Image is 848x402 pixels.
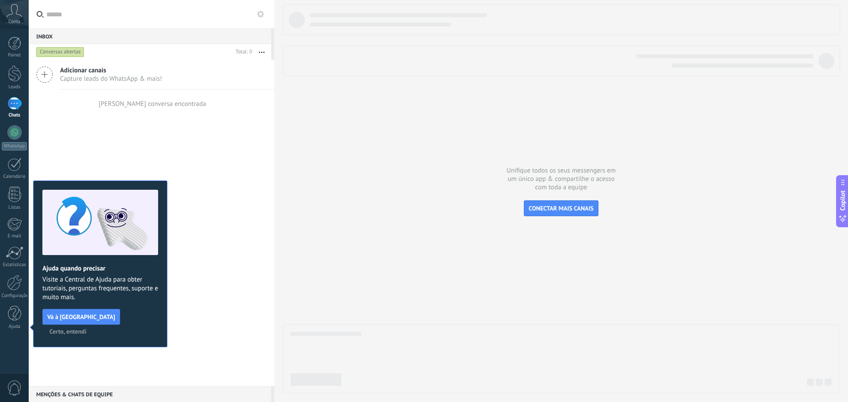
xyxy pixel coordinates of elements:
span: Visite a Central de Ajuda para obter tutoriais, perguntas frequentes, suporte e muito mais. [42,275,158,302]
div: [PERSON_NAME] conversa encontrada [98,100,206,108]
div: Calendário [2,174,27,180]
button: Certo, entendi [45,325,91,338]
div: Menções & Chats de equipe [29,386,271,402]
div: Chats [2,113,27,118]
button: Vá à [GEOGRAPHIC_DATA] [42,309,120,325]
div: Listas [2,205,27,210]
div: Painel [2,53,27,58]
div: WhatsApp [2,142,27,150]
div: Conversas abertas [36,47,84,57]
span: Conta [8,19,20,25]
div: E-mail [2,233,27,239]
div: Leads [2,84,27,90]
span: Vá à [GEOGRAPHIC_DATA] [47,314,115,320]
div: Ajuda [2,324,27,330]
div: Estatísticas [2,262,27,268]
h2: Ajuda quando precisar [42,264,158,273]
div: Total: 0 [232,48,252,56]
span: CONECTAR MAIS CANAIS [529,204,594,212]
span: Certo, entendi [49,328,87,334]
div: Configurações [2,293,27,299]
span: Adicionar canais [60,66,162,75]
button: CONECTAR MAIS CANAIS [524,200,598,216]
div: Inbox [29,28,271,44]
span: Copilot [838,190,847,210]
span: Capture leads do WhatsApp & mais! [60,75,162,83]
